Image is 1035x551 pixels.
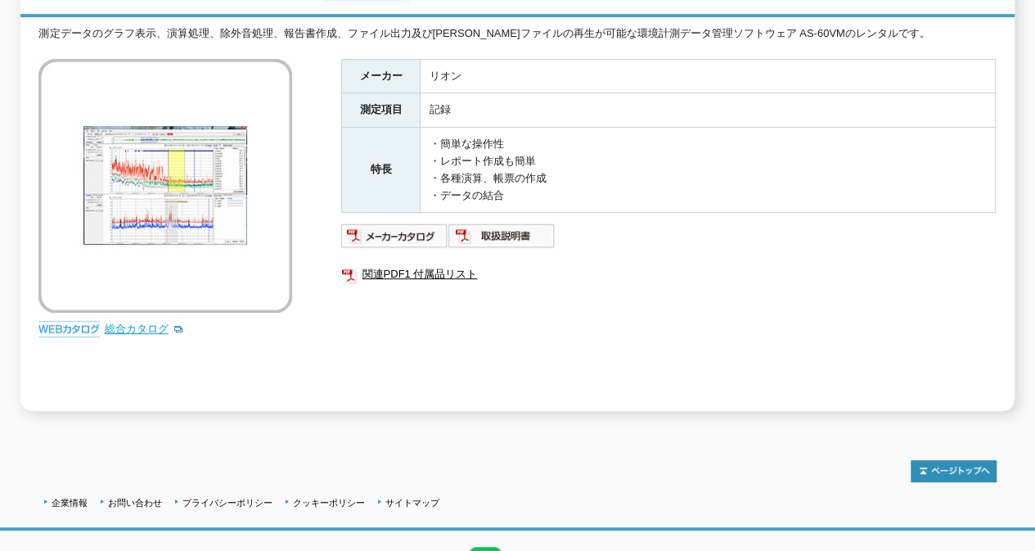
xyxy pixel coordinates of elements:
[341,264,996,285] a: 関連PDF1 付属品リスト
[385,498,439,508] a: サイトマップ
[448,223,556,249] img: 取扱説明書
[342,128,421,213] th: 特長
[104,323,184,335] a: 総合カタログ
[293,498,365,508] a: クッキーポリシー
[342,93,421,128] th: 測定項目
[38,59,292,313] img: 環境計測データ管理ソフトウェア AS-60VM
[52,498,88,508] a: 企業情報
[341,234,448,246] a: メーカーカタログ
[448,234,556,246] a: 取扱説明書
[38,321,100,337] img: webカタログ
[38,25,996,43] div: 測定データのグラフ表示、演算処理、除外音処理、報告書作成、ファイル出力及び[PERSON_NAME]ファイルの再生が可能な環境計測データ管理ソフトウェア AS-60VMのレンタルです。
[911,460,997,482] img: トップページへ
[421,128,996,213] td: ・簡単な操作性 ・レポート作成も簡単 ・各種演算、帳票の作成 ・データの結合
[182,498,272,508] a: プライバシーポリシー
[421,59,996,93] td: リオン
[341,223,448,249] img: メーカーカタログ
[108,498,162,508] a: お問い合わせ
[421,93,996,128] td: 記録
[342,59,421,93] th: メーカー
